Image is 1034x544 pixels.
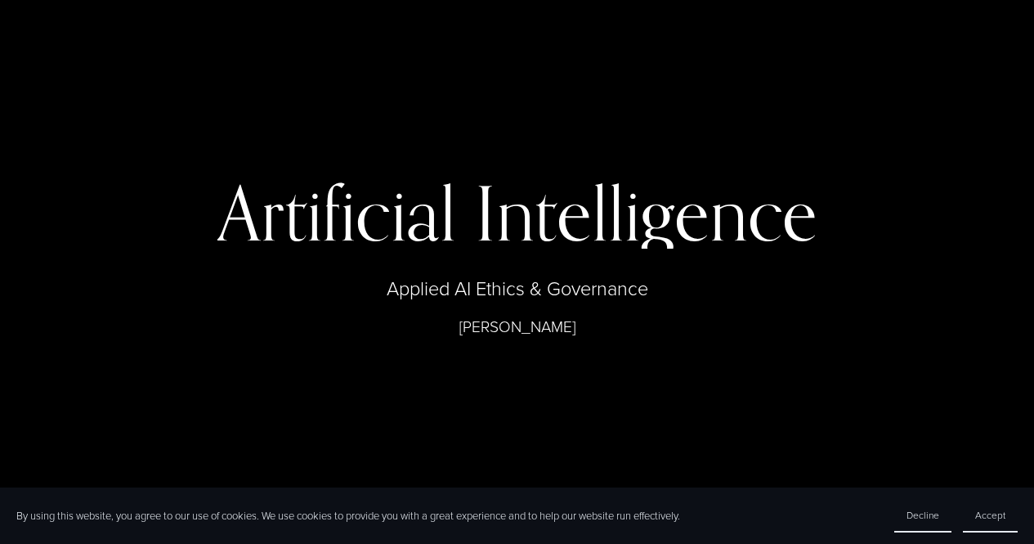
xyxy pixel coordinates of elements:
[113,316,921,338] p: [PERSON_NAME]
[16,508,680,523] p: By using this website, you agree to our use of cookies. We use cookies to provide you with a grea...
[475,177,817,249] div: Intelligence
[975,508,1005,522] span: Accept
[894,499,951,533] button: Decline
[963,499,1018,533] button: Accept
[906,508,939,522] span: Decline
[113,275,921,302] p: Applied AI Ethics & Governance
[217,177,456,249] div: Artificial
